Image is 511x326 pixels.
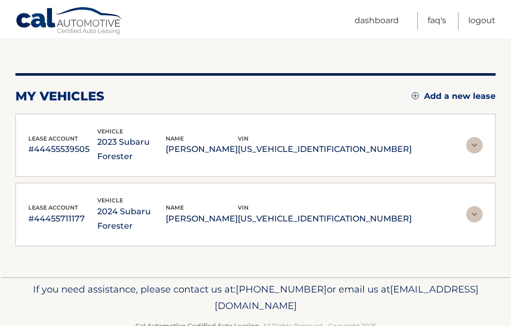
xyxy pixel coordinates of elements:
a: FAQ's [428,12,446,30]
span: lease account [28,204,78,211]
p: 2024 Subaru Forester [97,204,166,233]
span: name [166,135,184,142]
span: vin [238,135,249,142]
h2: my vehicles [15,89,104,104]
p: 2023 Subaru Forester [97,135,166,164]
a: Dashboard [355,12,399,30]
a: Logout [468,12,496,30]
span: vehicle [97,128,123,135]
p: #44455711177 [28,212,97,226]
span: [PHONE_NUMBER] [236,283,327,295]
p: [PERSON_NAME] [166,142,238,157]
p: #44455539505 [28,142,97,157]
p: [US_VEHICLE_IDENTIFICATION_NUMBER] [238,142,412,157]
span: lease account [28,135,78,142]
span: name [166,204,184,211]
p: [US_VEHICLE_IDENTIFICATION_NUMBER] [238,212,412,226]
span: vehicle [97,197,123,204]
span: [EMAIL_ADDRESS][DOMAIN_NAME] [215,283,479,312]
a: Cal Automotive [15,7,124,37]
img: add.svg [412,92,419,99]
img: accordion-rest.svg [466,137,483,153]
p: If you need assistance, please contact us at: or email us at [16,281,495,314]
img: accordion-rest.svg [466,206,483,222]
a: Add a new lease [412,91,496,101]
span: vin [238,204,249,211]
p: [PERSON_NAME] [166,212,238,226]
